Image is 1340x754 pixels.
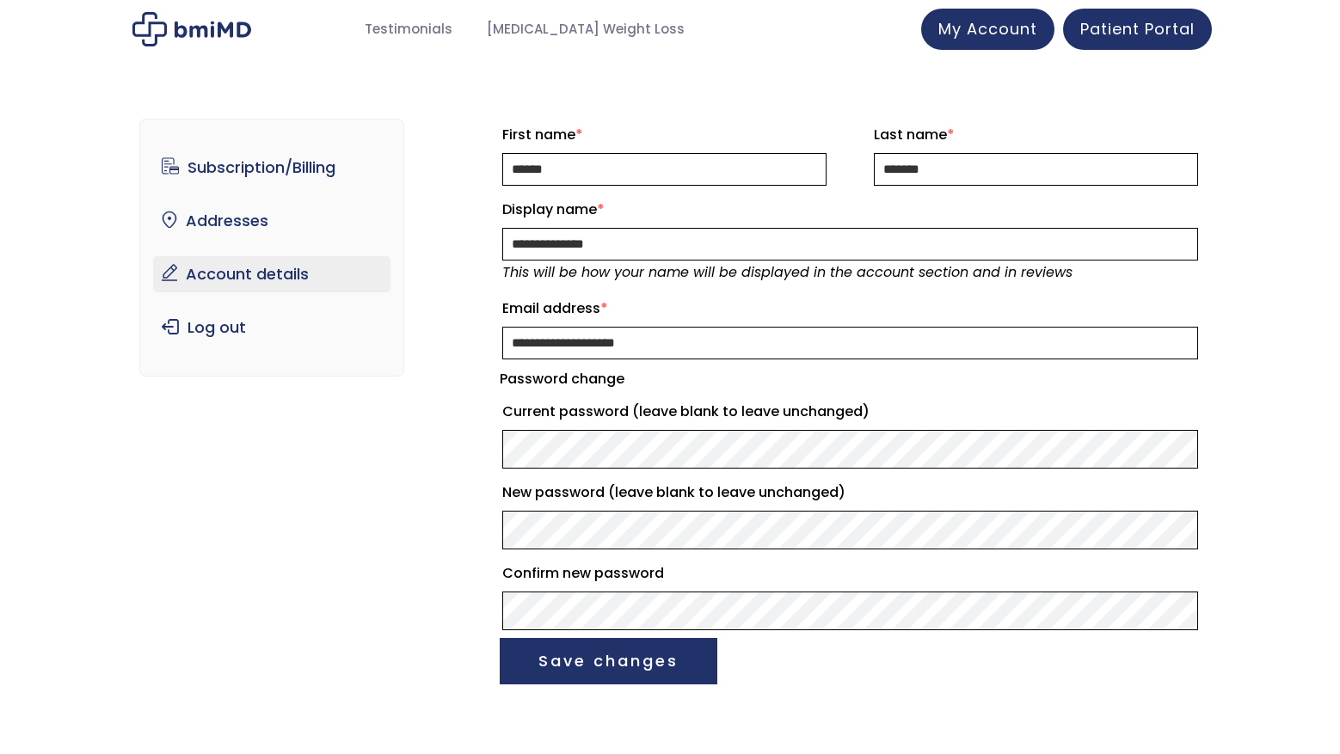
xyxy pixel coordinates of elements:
[502,295,1198,322] label: Email address
[153,203,391,239] a: Addresses
[502,560,1198,587] label: Confirm new password
[500,367,624,391] legend: Password change
[502,262,1073,282] em: This will be how your name will be displayed in the account section and in reviews
[938,18,1037,40] span: My Account
[139,119,405,377] nav: Account pages
[1063,9,1212,50] a: Patient Portal
[502,196,1198,224] label: Display name
[502,479,1198,506] label: New password (leave blank to leave unchanged)
[132,12,251,46] img: My account
[874,121,1198,149] label: Last name
[502,121,827,149] label: First name
[153,310,391,346] a: Log out
[921,9,1054,50] a: My Account
[153,150,391,186] a: Subscription/Billing
[153,256,391,292] a: Account details
[500,638,717,684] button: Save changes
[1080,18,1195,40] span: Patient Portal
[502,398,1198,426] label: Current password (leave blank to leave unchanged)
[487,20,685,40] span: [MEDICAL_DATA] Weight Loss
[365,20,452,40] span: Testimonials
[347,13,470,46] a: Testimonials
[470,13,702,46] a: [MEDICAL_DATA] Weight Loss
